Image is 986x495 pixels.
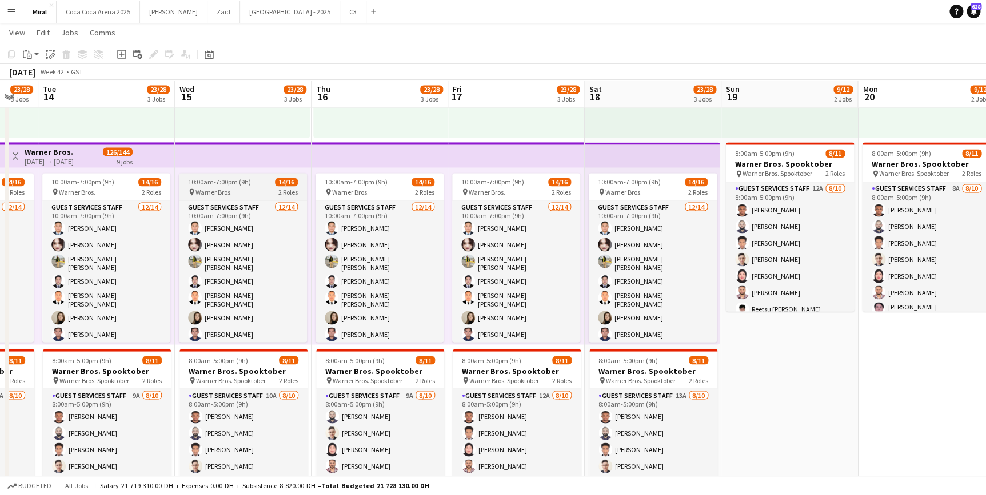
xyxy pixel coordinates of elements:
span: 23/28 [693,85,716,94]
span: Warner Bros. [59,187,95,196]
span: 8:00am-5:00pm (9h) [189,356,248,364]
span: Warner Bros. Spooktober [59,376,129,384]
span: 8/11 [689,356,708,364]
span: Warner Bros. [605,187,642,196]
span: Warner Bros. Spooktober [606,376,676,384]
span: Tue [43,84,56,94]
span: 8/11 [962,149,981,158]
span: 9/12 [833,85,853,94]
button: Budgeted [6,480,53,492]
h3: Warner Bros. Spooktober [453,365,581,376]
span: 23/28 [147,85,170,94]
span: 2 Roles [142,187,161,196]
h3: Warner Bros. [25,146,74,156]
span: 8:00am-5:00pm (9h) [462,356,521,364]
span: 14/16 [138,178,161,186]
span: 10:00am-7:00pm (9h) [461,178,524,186]
app-card-role: Guest Services Staff12/1410:00am-7:00pm (9h)[PERSON_NAME][PERSON_NAME][PERSON_NAME] [PERSON_NAME]... [452,200,580,461]
div: 3 Jobs [147,95,169,103]
span: 16 [314,90,330,103]
span: Warner Bros. Spooktober [196,376,266,384]
span: Fri [453,84,462,94]
span: 8:00am-5:00pm (9h) [325,356,385,364]
span: 8/11 [416,356,435,364]
span: Warner Bros. [195,187,232,196]
span: Sat [589,84,602,94]
app-job-card: 8:00am-5:00pm (9h)8/11Warner Bros. Spooktober Warner Bros. Spooktober2 RolesGuest Services Staff1... [726,142,854,311]
span: 8:00am-5:00pm (9h) [598,356,658,364]
span: 8/11 [825,149,845,158]
span: 18 [588,90,602,103]
div: 3 Jobs [694,95,716,103]
app-card-role: Guest Services Staff12/1410:00am-7:00pm (9h)[PERSON_NAME][PERSON_NAME][PERSON_NAME] [PERSON_NAME]... [589,200,717,461]
span: 10:00am-7:00pm (9h) [188,178,251,186]
span: 2 Roles [142,376,162,384]
span: 8:00am-5:00pm (9h) [52,356,111,364]
span: Budgeted [18,482,51,490]
span: 8:00am-5:00pm (9h) [872,149,931,158]
h3: Warner Bros. Spooktober [43,365,171,376]
span: Warner Bros. [332,187,369,196]
span: 14/16 [275,178,298,186]
span: 14/16 [412,178,434,186]
span: 14/16 [685,178,708,186]
div: GST [71,67,83,76]
span: 15 [178,90,194,103]
span: 2 Roles [6,376,25,384]
span: 2 Roles [5,187,25,196]
span: 8/11 [142,356,162,364]
span: View [9,27,25,38]
button: C3 [340,1,366,23]
span: 10:00am-7:00pm (9h) [325,178,388,186]
div: 10:00am-7:00pm (9h)14/16 Warner Bros.2 RolesGuest Services Staff12/1410:00am-7:00pm (9h)[PERSON_N... [316,173,444,342]
app-job-card: 10:00am-7:00pm (9h)14/16 Warner Bros.2 RolesGuest Services Staff12/1410:00am-7:00pm (9h)[PERSON_N... [452,173,580,342]
a: Jobs [57,25,83,40]
span: 2 Roles [552,376,572,384]
h3: Warner Bros. Spooktober [316,365,444,376]
div: Salary 21 719 310.00 DH + Expenses 0.00 DH + Subsistence 8 820.00 DH = [100,481,429,490]
span: 14/16 [2,178,25,186]
span: All jobs [63,481,90,490]
span: Thu [316,84,330,94]
span: 10:00am-7:00pm (9h) [51,178,114,186]
button: Miral [23,1,57,23]
span: 2 Roles [688,187,708,196]
a: Comms [85,25,120,40]
span: 2 Roles [415,187,434,196]
div: [DATE] [9,66,35,78]
span: 628 [971,3,981,10]
button: Coca Coca Arena 2025 [57,1,140,23]
span: 23/28 [284,85,306,94]
span: 2 Roles [278,187,298,196]
span: 14 [41,90,56,103]
app-job-card: 10:00am-7:00pm (9h)14/16 Warner Bros.2 RolesGuest Services Staff12/1410:00am-7:00pm (9h)[PERSON_N... [179,173,307,342]
span: 23/28 [557,85,580,94]
div: 3 Jobs [421,95,442,103]
h3: Warner Bros. Spooktober [589,365,717,376]
span: Warner Bros. Spooktober [469,376,539,384]
span: 23/28 [10,85,33,94]
span: 8/11 [552,356,572,364]
app-job-card: 10:00am-7:00pm (9h)14/16 Warner Bros.2 RolesGuest Services Staff12/1410:00am-7:00pm (9h)[PERSON_N... [589,173,717,342]
span: Total Budgeted 21 728 130.00 DH [321,481,429,490]
app-job-card: 10:00am-7:00pm (9h)14/16 Warner Bros.2 RolesGuest Services Staff12/1410:00am-7:00pm (9h)[PERSON_N... [42,173,170,342]
button: [GEOGRAPHIC_DATA] - 2025 [240,1,340,23]
span: 2 Roles [552,187,571,196]
span: 2 Roles [689,376,708,384]
span: Wed [179,84,194,94]
a: Edit [32,25,54,40]
span: 19 [724,90,740,103]
span: Warner Bros. Spooktober [333,376,402,384]
div: 3 Jobs [11,95,33,103]
span: 14/16 [548,178,571,186]
span: 126/144 [103,147,133,156]
span: 8/11 [6,356,25,364]
span: 2 Roles [962,169,981,178]
span: Comms [90,27,115,38]
span: 2 Roles [279,376,298,384]
span: Warner Bros. [469,187,505,196]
